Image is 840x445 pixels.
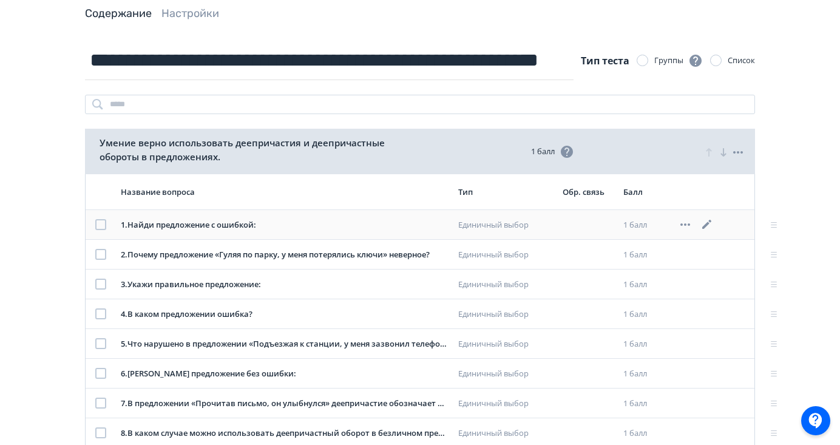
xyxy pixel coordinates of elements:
[121,427,449,440] div: 8 . В каком случае можно использовать деепричастный оборот в безличном предложении?
[581,54,629,67] span: Тип теста
[563,186,614,197] div: Обр. связь
[458,398,553,410] div: Единичный выбор
[458,308,553,321] div: Единичный выбор
[654,53,703,68] div: Группы
[161,7,219,20] a: Настройки
[458,219,553,231] div: Единичный выбор
[458,338,553,350] div: Единичный выбор
[458,279,553,291] div: Единичный выбор
[121,368,449,380] div: 6 . [PERSON_NAME] предложение без ошибки:
[121,219,449,231] div: 1 . Найди предложение с ошибкой:
[623,186,668,197] div: Балл
[121,186,449,197] div: Название вопроса
[458,249,553,261] div: Единичный выбор
[458,368,553,380] div: Единичный выбор
[623,338,668,350] div: 1 балл
[623,398,668,410] div: 1 балл
[121,338,449,350] div: 5 . Что нарушено в предложении «Подъезжая к станции, у меня зазвонил телефон»?
[85,7,152,20] a: Содержание
[728,55,755,67] div: Список
[623,308,668,321] div: 1 балл
[458,186,553,197] div: Тип
[121,249,449,261] div: 2 . Почему предложение «Гуляя по парку, у меня потерялись ключи» неверное?
[623,368,668,380] div: 1 балл
[623,279,668,291] div: 1 балл
[458,427,553,440] div: Единичный выбор
[100,136,422,163] span: Умение верно использовать деепричастия и деепричастные обороты в предложениях.
[121,308,449,321] div: 4 . В каком предложении ошибка?
[623,219,668,231] div: 1 балл
[121,398,449,410] div: 7 . В предложении «Прочитав письмо, он улыбнулся» деепричастие обозначает действие…
[531,144,574,159] span: 1 балл
[121,279,449,291] div: 3 . Укажи правильное предложение:
[623,249,668,261] div: 1 балл
[623,427,668,440] div: 1 балл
